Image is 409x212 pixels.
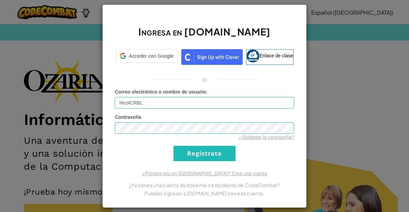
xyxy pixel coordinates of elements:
img: clever_sso_button@2x.png [181,49,243,65]
font: ¿Ya tienes una cuenta de docente o estudiante de CodeCombat? [129,182,280,188]
font: Ingresa en [DOMAIN_NAME] [138,26,270,38]
font: Puedes ingresar a [DOMAIN_NAME] con esa cuenta. [145,190,264,196]
input: Regístrate [173,146,236,161]
a: ¿Primera vez en [GEOGRAPHIC_DATA]? Crea una cuenta [142,171,267,176]
font: Correo electrónico o nombre de usuario [115,89,206,95]
img: classlink-logo-small.png [246,50,259,62]
font: Enlace de clase [259,53,293,58]
font: o [202,75,207,83]
div: Acceder con Google [116,49,178,63]
a: Acceder con Google [116,49,178,65]
font: Contraseña [115,114,141,120]
font: : [206,89,208,95]
font: Acceder con Google [129,53,173,59]
a: ¿Olvidaste la contraseña? [239,135,294,140]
